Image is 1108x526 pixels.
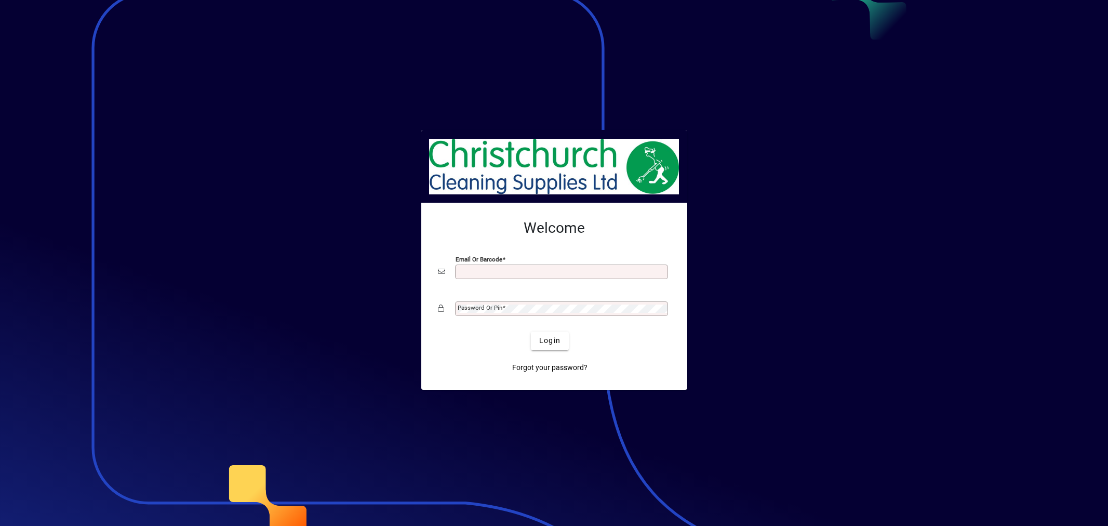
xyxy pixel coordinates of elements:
a: Forgot your password? [508,359,592,377]
span: Login [539,335,560,346]
mat-label: Password or Pin [458,304,502,311]
h2: Welcome [438,219,671,237]
button: Login [531,332,569,350]
mat-label: Email or Barcode [456,255,502,262]
span: Forgot your password? [512,362,588,373]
